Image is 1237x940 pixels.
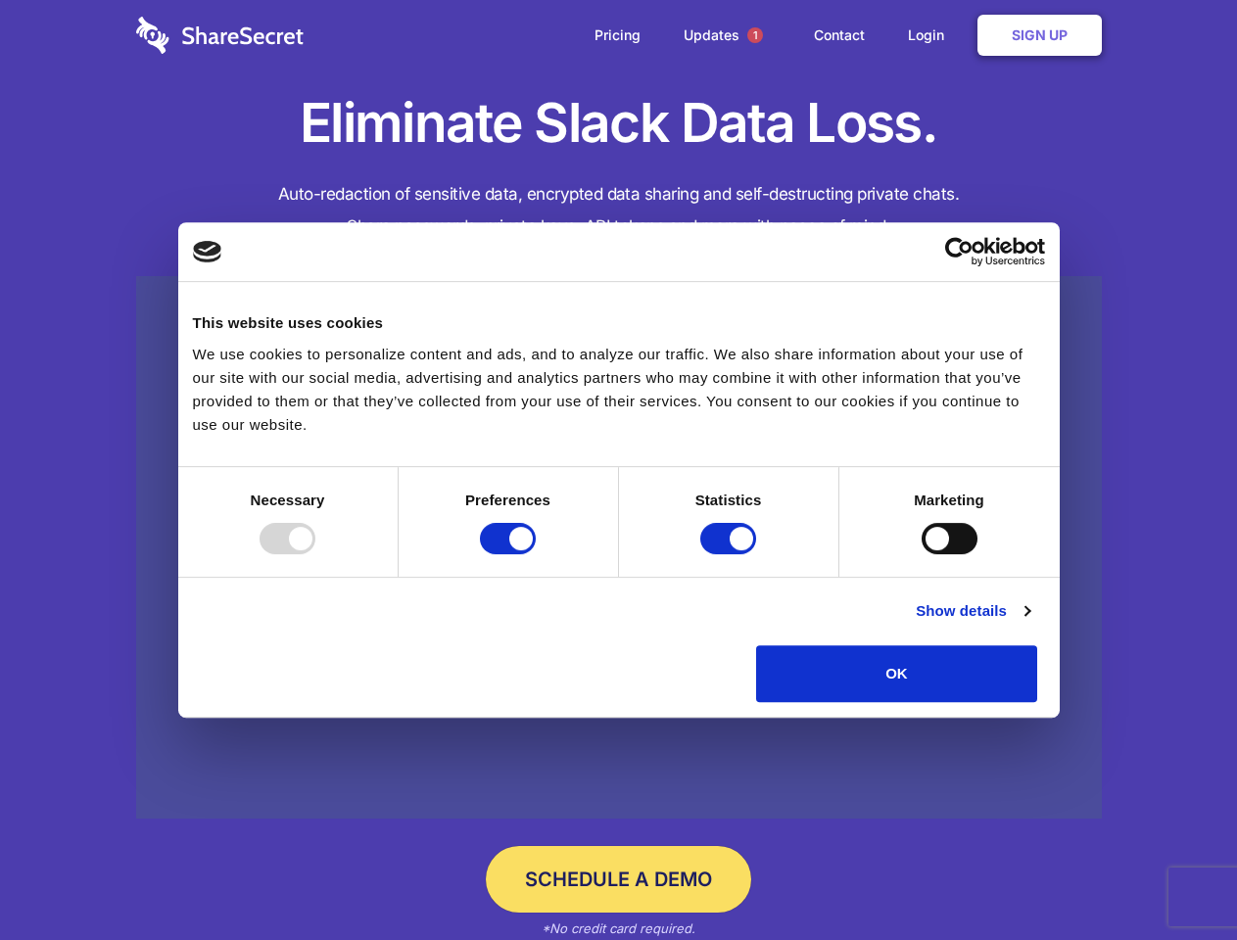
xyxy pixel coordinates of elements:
img: logo [193,241,222,262]
a: Schedule a Demo [486,846,751,913]
h1: Eliminate Slack Data Loss. [136,88,1102,159]
strong: Preferences [465,492,550,508]
img: logo-wordmark-white-trans-d4663122ce5f474addd5e946df7df03e33cb6a1c49d2221995e7729f52c070b2.svg [136,17,304,54]
div: We use cookies to personalize content and ads, and to analyze our traffic. We also share informat... [193,343,1045,437]
a: Sign Up [977,15,1102,56]
a: Usercentrics Cookiebot - opens in a new window [874,237,1045,266]
h4: Auto-redaction of sensitive data, encrypted data sharing and self-destructing private chats. Shar... [136,178,1102,243]
strong: Marketing [914,492,984,508]
strong: Statistics [695,492,762,508]
div: This website uses cookies [193,311,1045,335]
em: *No credit card required. [542,920,695,936]
button: OK [756,645,1037,702]
span: 1 [747,27,763,43]
a: Contact [794,5,884,66]
strong: Necessary [251,492,325,508]
a: Show details [916,599,1029,623]
a: Login [888,5,974,66]
a: Wistia video thumbnail [136,276,1102,820]
a: Pricing [575,5,660,66]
